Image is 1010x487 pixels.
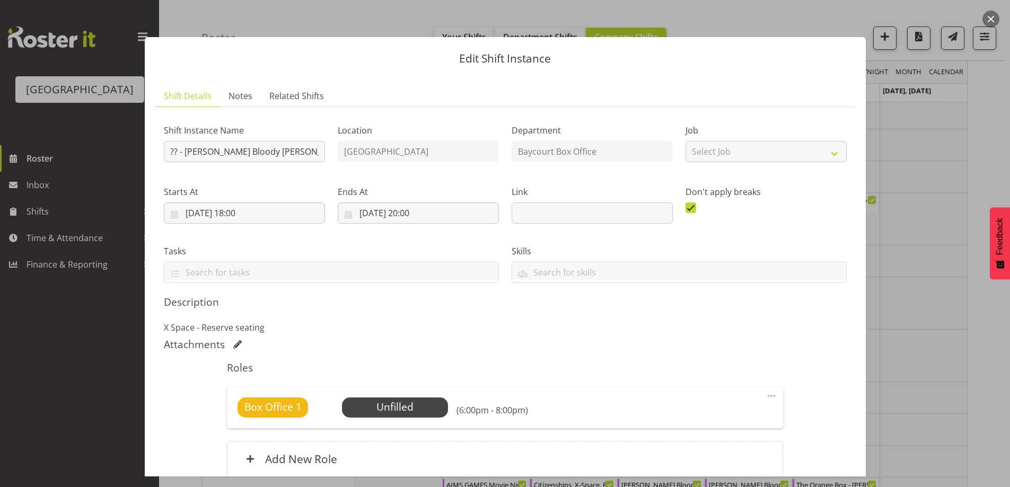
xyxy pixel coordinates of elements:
[456,405,528,415] h6: (6:00pm - 8:00pm)
[686,185,847,198] label: Don't apply breaks
[338,124,499,137] label: Location
[164,321,847,334] p: X Space - Reserve seating
[227,361,783,374] h5: Roles
[512,185,673,198] label: Link
[164,338,225,351] h5: Attachments
[164,264,498,280] input: Search for tasks
[995,218,1005,255] span: Feedback
[512,264,846,280] input: Search for skills
[244,400,302,415] span: Box Office 1
[164,141,325,162] input: Shift Instance Name
[338,202,499,224] input: Click to select...
[229,90,252,102] span: Notes
[269,90,324,102] span: Related Shifts
[512,245,847,258] label: Skills
[990,207,1010,279] button: Feedback - Show survey
[686,124,847,137] label: Job
[512,124,673,137] label: Department
[164,124,325,137] label: Shift Instance Name
[164,185,325,198] label: Starts At
[265,452,337,466] h6: Add New Role
[164,90,212,102] span: Shift Details
[338,185,499,198] label: Ends At
[164,202,325,224] input: Click to select...
[164,245,499,258] label: Tasks
[155,53,855,64] p: Edit Shift Instance
[376,400,414,414] span: Unfilled
[164,296,847,308] h5: Description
